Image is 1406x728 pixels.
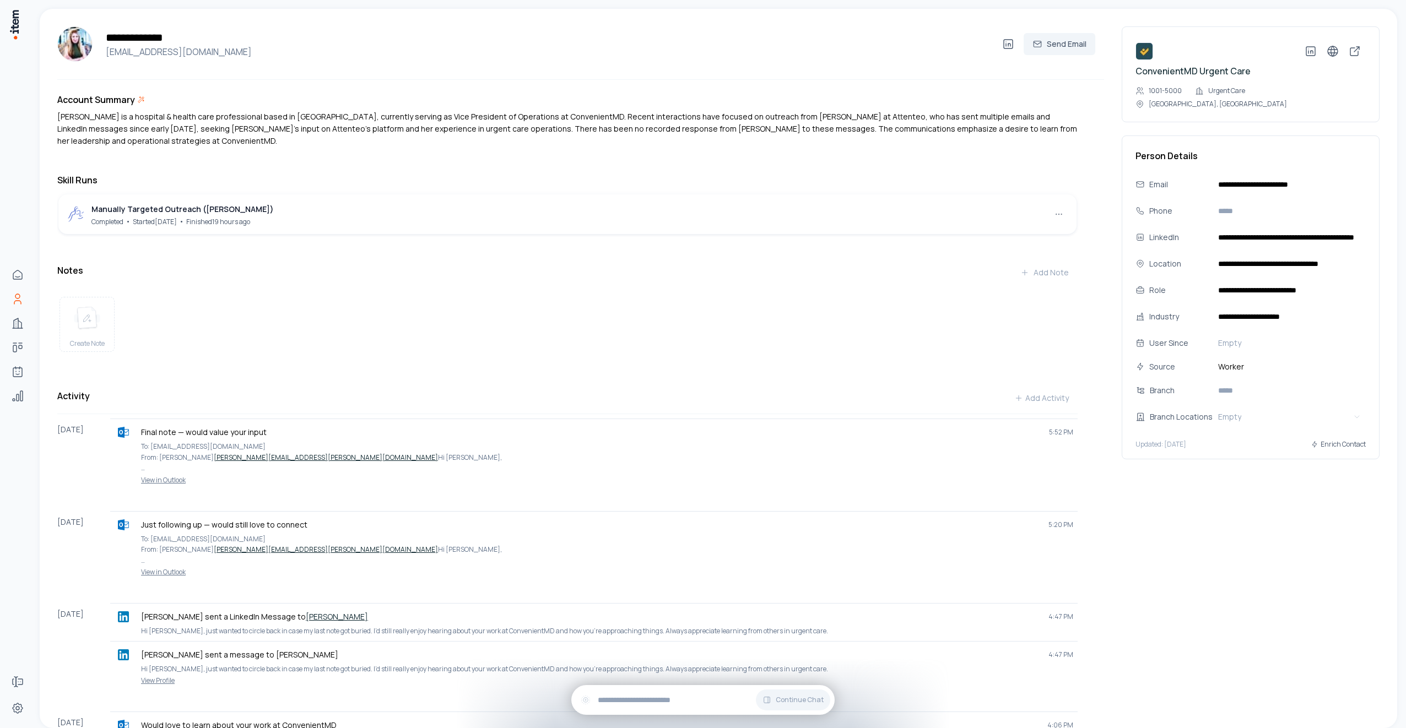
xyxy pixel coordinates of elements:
[9,9,20,40] img: Item Brain Logo
[214,453,438,462] a: [PERSON_NAME][EMAIL_ADDRESS][PERSON_NAME][DOMAIN_NAME]
[1135,149,1366,162] h3: Person Details
[118,611,129,622] img: linkedin logo
[141,519,1040,530] p: Just following up — would still love to connect
[1218,338,1241,349] span: Empty
[141,649,1040,660] p: [PERSON_NAME] sent a message to [PERSON_NAME]
[1149,86,1182,95] p: 1001-5000
[1149,178,1209,191] div: Email
[1208,86,1245,95] p: Urgent Care
[214,545,438,554] a: [PERSON_NAME][EMAIL_ADDRESS][PERSON_NAME][DOMAIN_NAME]
[133,217,177,226] span: Started [DATE]
[1049,428,1073,437] span: 5:52 PM
[141,626,1073,637] p: Hi [PERSON_NAME], just wanted to circle back in case my last note got buried. I’d still really en...
[1048,612,1073,621] span: 4:47 PM
[756,689,830,710] button: Continue Chat
[1214,334,1366,352] button: Empty
[1149,337,1209,349] div: User Since
[141,611,1040,622] p: [PERSON_NAME] sent a LinkedIn Message to
[115,476,1073,485] a: View in Outlook
[1149,258,1209,270] div: Location
[7,697,29,719] a: Settings
[1150,411,1220,423] div: Branch Locations
[67,205,85,223] img: outbound
[7,361,29,383] a: Agents
[7,264,29,286] a: Home
[57,389,90,403] h3: Activity
[60,297,115,352] button: create noteCreate Note
[1149,100,1287,108] p: [GEOGRAPHIC_DATA], [GEOGRAPHIC_DATA]
[1149,284,1209,296] div: Role
[1135,42,1153,60] img: ConvenientMD Urgent Care
[57,111,1078,147] p: [PERSON_NAME] is a hospital & health care professional based in [GEOGRAPHIC_DATA], currently serv...
[57,511,110,582] div: [DATE]
[1311,434,1366,454] button: Enrich Contact
[1149,361,1209,373] div: Source
[1135,440,1186,449] p: Updated: [DATE]
[115,676,1073,685] a: View Profile
[1135,65,1251,77] a: ConvenientMD Urgent Care
[776,696,824,704] span: Continue Chat
[1012,262,1078,284] button: Add Note
[571,685,835,715] div: Continue Chat
[141,441,1073,463] p: To: [EMAIL_ADDRESS][DOMAIN_NAME] From: [PERSON_NAME] Hi [PERSON_NAME],
[57,419,110,489] div: [DATE]
[57,26,93,62] img: Emily Woodman
[91,203,274,215] div: Manually Targeted Outreach ([PERSON_NAME])
[57,173,1078,187] h3: Skill Runs
[306,611,368,622] a: [PERSON_NAME]
[1149,231,1209,243] div: LinkedIn
[57,93,135,106] h3: Account Summary
[7,312,29,334] a: Companies
[1020,267,1069,278] div: Add Note
[115,568,1073,577] a: View in Outlook
[1048,650,1073,659] span: 4:47 PM
[179,216,184,226] span: •
[57,603,110,689] div: [DATE]
[7,385,29,407] a: Analytics
[1048,520,1073,529] span: 5:20 PM
[91,217,123,226] span: Completed
[126,216,131,226] span: •
[118,427,129,438] img: outlook logo
[101,45,997,58] h4: [EMAIL_ADDRESS][DOMAIN_NAME]
[7,671,29,693] a: Forms
[7,336,29,358] a: Deals
[141,664,1073,675] p: Hi [PERSON_NAME], just wanted to circle back in case my last note got buried. I’d still really en...
[1150,384,1220,396] div: Branch
[74,306,100,330] img: create note
[7,288,29,310] a: People
[1214,361,1366,373] span: Worker
[1149,205,1209,217] div: Phone
[1149,311,1209,323] div: Industry
[118,649,129,660] img: linkedin logo
[141,534,1073,555] p: To: [EMAIL_ADDRESS][DOMAIN_NAME] From: [PERSON_NAME] Hi [PERSON_NAME],
[70,339,105,348] span: Create Note
[57,264,83,277] h3: Notes
[1024,33,1095,55] button: Send Email
[141,427,1040,438] p: Final note — would value your input
[1005,387,1078,409] button: Add Activity
[118,519,129,530] img: outlook logo
[186,217,250,226] span: Finished 19 hours ago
